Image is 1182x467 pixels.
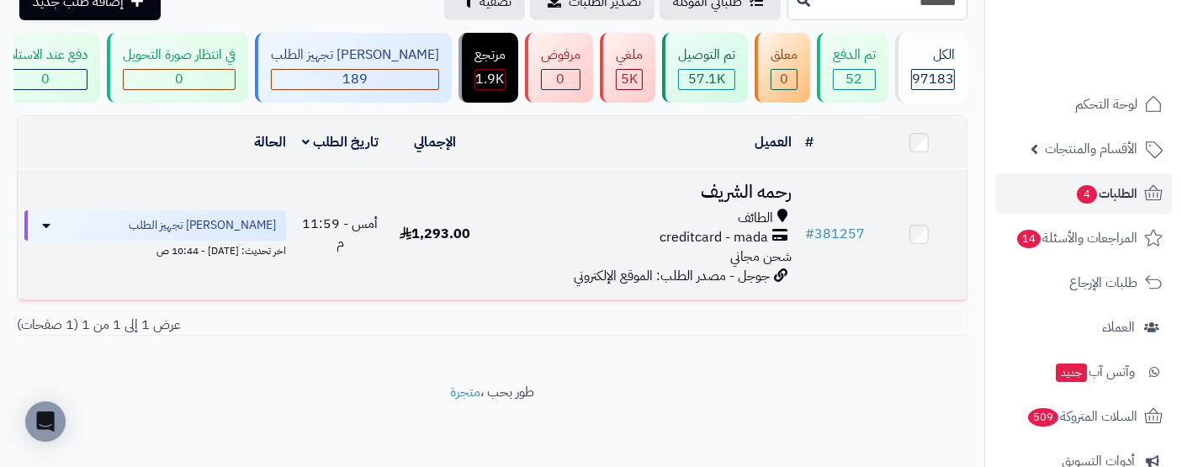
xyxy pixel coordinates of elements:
[1017,230,1041,248] span: 14
[302,214,378,253] span: أمس - 11:59 م
[892,33,971,103] a: الكل97183
[1054,360,1135,384] span: وآتس آب
[541,45,580,65] div: مرفوض
[3,45,87,65] div: دفع عند الاستلام
[302,132,379,152] a: تاريخ الطلب
[41,69,50,89] span: 0
[342,69,368,89] span: 189
[678,45,735,65] div: تم التوصيل
[490,183,792,202] h3: رحمه الشريف
[129,217,276,234] span: [PERSON_NAME] تجهيز الطلب
[805,224,865,244] a: #381257
[1015,226,1137,250] span: المراجعات والأسئلة
[103,33,252,103] a: في انتظار صورة التحويل 0
[995,173,1172,214] a: الطلبات4
[738,209,773,228] span: الطائف
[414,132,456,152] a: الإجمالي
[4,70,87,89] div: 0
[617,70,642,89] div: 5007
[995,263,1172,303] a: طلبات الإرجاع
[542,70,580,89] div: 0
[25,401,66,442] div: Open Intercom Messenger
[621,69,638,89] span: 5K
[771,45,798,65] div: معلق
[474,45,506,65] div: مرتجع
[834,70,875,89] div: 52
[1102,316,1135,339] span: العملاء
[616,45,643,65] div: ملغي
[476,69,505,89] span: 1.9K
[911,45,955,65] div: الكل
[1068,47,1166,82] img: logo-2.png
[450,382,480,402] a: متجرة
[475,70,505,89] div: 1855
[124,70,235,89] div: 0
[400,224,470,244] span: 1,293.00
[780,69,788,89] span: 0
[995,396,1172,437] a: السلات المتروكة509
[1075,93,1137,116] span: لوحة التحكم
[805,224,814,244] span: #
[4,316,492,335] div: عرض 1 إلى 1 من 1 (1 صفحات)
[995,218,1172,258] a: المراجعات والأسئلة14
[833,45,876,65] div: تم الدفع
[814,33,892,103] a: تم الدفع 52
[688,69,725,89] span: 57.1K
[1075,182,1137,205] span: الطلبات
[522,33,596,103] a: مرفوض 0
[252,33,455,103] a: [PERSON_NAME] تجهيز الطلب 189
[1028,408,1058,427] span: 509
[1045,137,1137,161] span: الأقسام والمنتجات
[771,70,797,89] div: 0
[24,241,286,258] div: اخر تحديث: [DATE] - 10:44 ص
[660,228,768,247] span: creditcard - mada
[1056,364,1087,382] span: جديد
[271,45,439,65] div: [PERSON_NAME] تجهيز الطلب
[912,69,954,89] span: 97183
[751,33,814,103] a: معلق 0
[730,247,792,267] span: شحن مجاني
[1069,271,1137,295] span: طلبات الإرجاع
[755,132,792,152] a: العميل
[1026,405,1137,428] span: السلات المتروكة
[995,352,1172,392] a: وآتس آبجديد
[995,307,1172,348] a: العملاء
[455,33,522,103] a: مرتجع 1.9K
[1077,185,1097,204] span: 4
[846,69,863,89] span: 52
[679,70,734,89] div: 57135
[805,132,814,152] a: #
[557,69,565,89] span: 0
[254,132,286,152] a: الحالة
[123,45,236,65] div: في انتظار صورة التحويل
[574,266,770,286] span: جوجل - مصدر الطلب: الموقع الإلكتروني
[995,84,1172,125] a: لوحة التحكم
[659,33,751,103] a: تم التوصيل 57.1K
[596,33,659,103] a: ملغي 5K
[175,69,183,89] span: 0
[272,70,438,89] div: 189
